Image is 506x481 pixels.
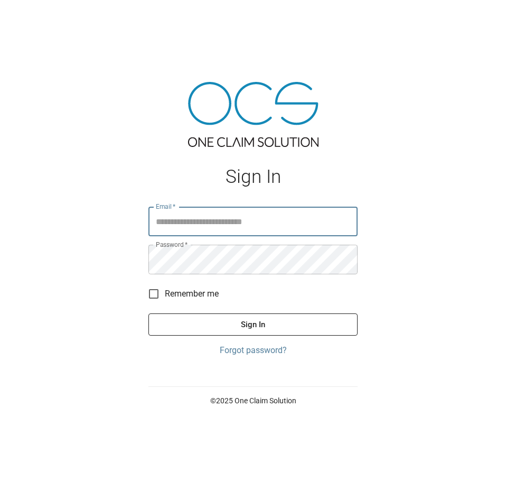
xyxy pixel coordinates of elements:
[148,344,358,357] a: Forgot password?
[148,313,358,336] button: Sign In
[13,6,55,27] img: ocs-logo-white-transparent.png
[188,82,318,147] img: ocs-logo-tra.png
[148,395,358,406] p: © 2025 One Claim Solution
[148,166,358,188] h1: Sign In
[156,240,188,249] label: Password
[165,288,219,300] span: Remember me
[156,202,176,211] label: Email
